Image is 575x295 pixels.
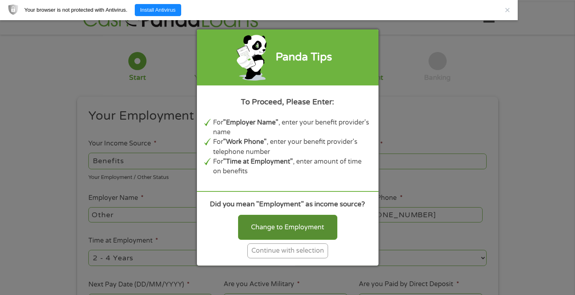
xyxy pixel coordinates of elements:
[223,138,267,146] b: "Work Phone"
[204,199,371,210] div: Did you mean "Employment" as income source?
[238,215,337,240] div: Change to Employment
[276,49,332,66] div: Panda Tips
[213,118,371,137] li: For , enter your benefit provider's name
[213,157,371,177] li: For , enter amount of time on benefits
[223,158,293,166] b: "Time at Employment"
[236,33,268,82] img: green-panda-phone.png
[247,243,328,258] div: Continue with selection
[213,137,371,157] li: For , enter your benefit provider's telephone number
[204,96,371,108] div: To Proceed, Please Enter:
[223,118,278,127] b: "Employer Name"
